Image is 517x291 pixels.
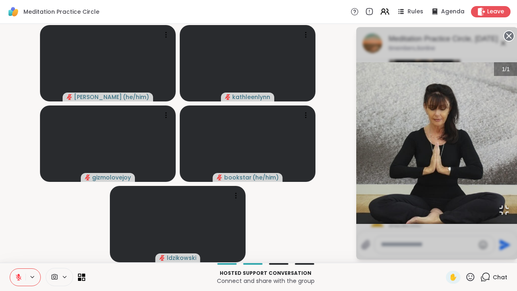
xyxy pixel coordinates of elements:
span: audio-muted [85,175,90,180]
span: bookstar [224,173,252,181]
span: audio-muted [217,175,223,180]
p: Hosted support conversation [90,270,441,277]
span: audio-muted [225,94,231,100]
span: gizmolovejoy [92,173,131,181]
span: Leave [487,8,504,16]
span: Meditation Practice Circle [23,8,99,16]
span: [PERSON_NAME] [74,93,122,101]
span: ✋ [449,272,457,282]
span: Agenda [441,8,464,16]
span: kathleenlynn [232,93,270,101]
span: audio-muted [160,255,165,261]
span: Rules [408,8,423,16]
span: ( he/him ) [252,173,279,181]
span: ( he/him ) [123,93,149,101]
span: ldzikowski [167,254,196,262]
span: audio-muted [67,94,72,100]
span: Chat [493,273,507,281]
p: Connect and share with the group [90,277,441,285]
img: ShareWell Logomark [6,5,20,19]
